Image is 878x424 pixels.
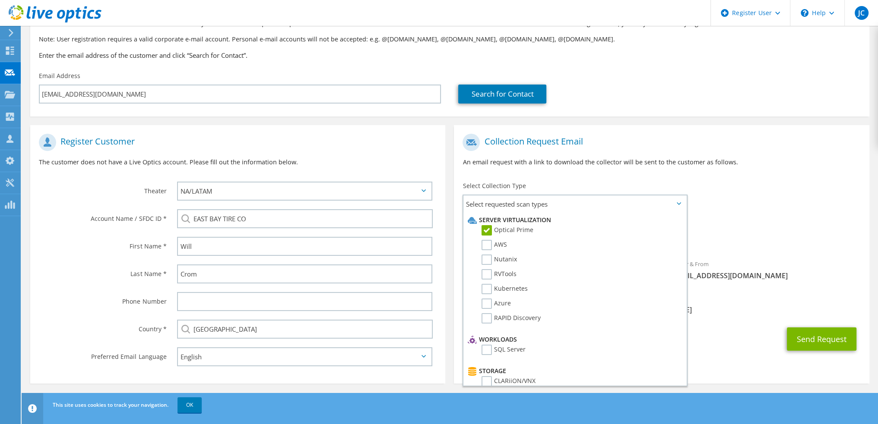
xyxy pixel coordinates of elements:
li: Server Virtualization [466,215,682,225]
label: RVTools [482,269,517,280]
span: JC [855,6,868,20]
span: [EMAIL_ADDRESS][DOMAIN_NAME] [670,271,861,280]
div: CC & Reply To [454,289,869,319]
h1: Collection Request Email [463,134,856,151]
label: Nutanix [482,254,517,265]
p: Note: User registration requires a valid corporate e-mail account. Personal e-mail accounts will ... [39,35,861,44]
label: AWS [482,240,507,250]
p: The customer does not have a Live Optics account. Please fill out the information below. [39,157,437,167]
div: To [454,255,662,285]
label: CLARiiON/VNX [482,376,536,386]
label: Theater [39,182,166,195]
label: Azure [482,298,511,309]
label: Last Name * [39,264,166,278]
label: Kubernetes [482,284,528,294]
span: Select requested scan types [463,195,686,213]
label: SQL Server [482,345,526,355]
svg: \n [801,9,808,17]
h3: Enter the email address of the customer and click “Search for Contact”. [39,50,861,60]
label: Preferred Email Language [39,347,166,361]
label: Country * [39,320,166,333]
li: Storage [466,366,682,376]
a: Search for Contact [458,85,546,104]
label: First Name * [39,237,166,251]
h1: Register Customer [39,134,432,151]
div: Requested Collections [454,216,869,251]
label: Account Name / SFDC ID * [39,209,166,223]
label: Email Address [39,72,80,80]
button: Send Request [787,327,856,351]
a: OK [178,397,202,413]
div: Sender & From [662,255,869,285]
label: RAPID Discovery [482,313,541,323]
span: This site uses cookies to track your navigation. [53,401,168,408]
label: Phone Number [39,292,166,306]
label: Optical Prime [482,225,533,236]
label: Select Collection Type [463,182,526,190]
p: An email request with a link to download the collector will be sent to the customer as follows. [463,157,860,167]
li: Workloads [466,334,682,345]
